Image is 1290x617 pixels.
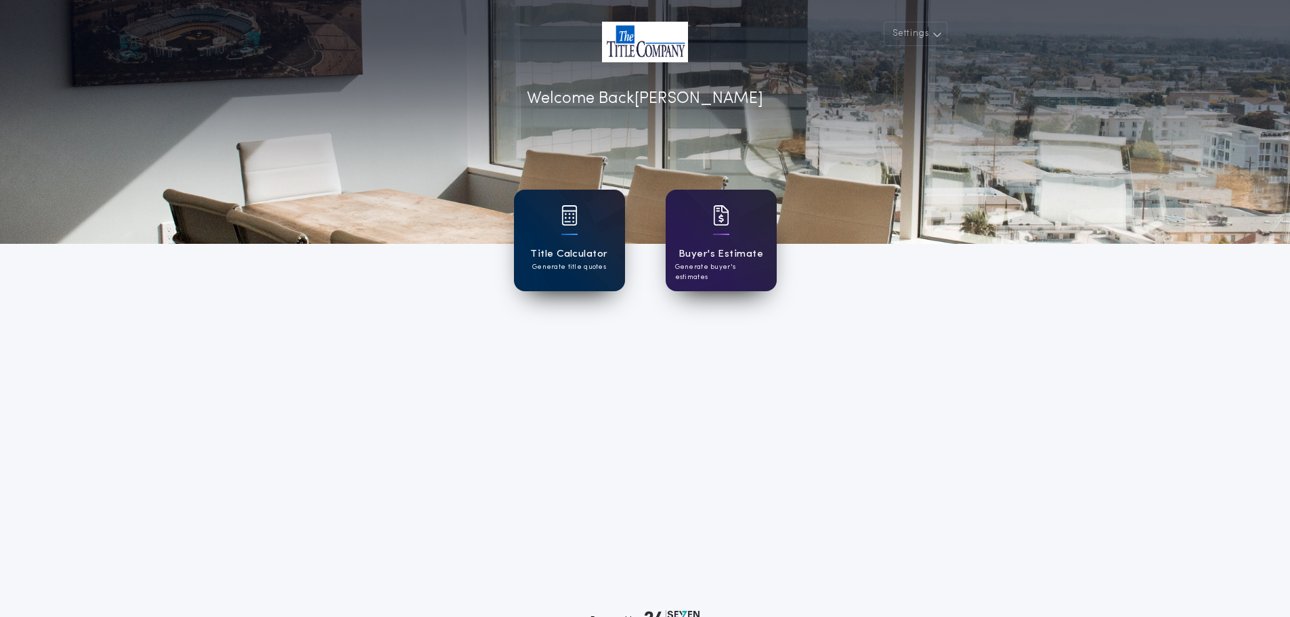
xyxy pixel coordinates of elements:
h1: Title Calculator [530,247,607,262]
h1: Buyer's Estimate [679,247,763,262]
a: card iconTitle CalculatorGenerate title quotes [514,190,625,291]
img: account-logo [602,22,688,62]
p: Generate buyer's estimates [675,262,767,282]
p: Welcome Back [PERSON_NAME] [527,87,763,111]
a: card iconBuyer's EstimateGenerate buyer's estimates [666,190,777,291]
p: Generate title quotes [532,262,606,272]
button: Settings [884,22,947,46]
img: card icon [713,205,729,226]
img: card icon [561,205,578,226]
